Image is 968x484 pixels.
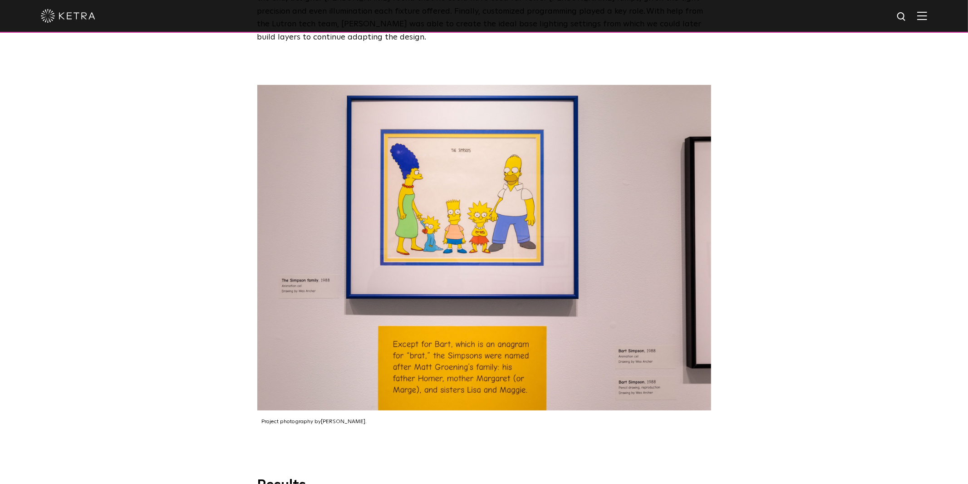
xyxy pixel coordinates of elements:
img: Hamburger%20Nav.svg [917,11,927,20]
span: [PERSON_NAME] [321,419,366,425]
img: search icon [896,11,908,23]
img: MoMI_Simpsons_Exhibit_Web-02 [257,85,711,410]
p: Project photography by . [262,417,711,427]
img: ketra-logo-2019-white [41,9,95,23]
